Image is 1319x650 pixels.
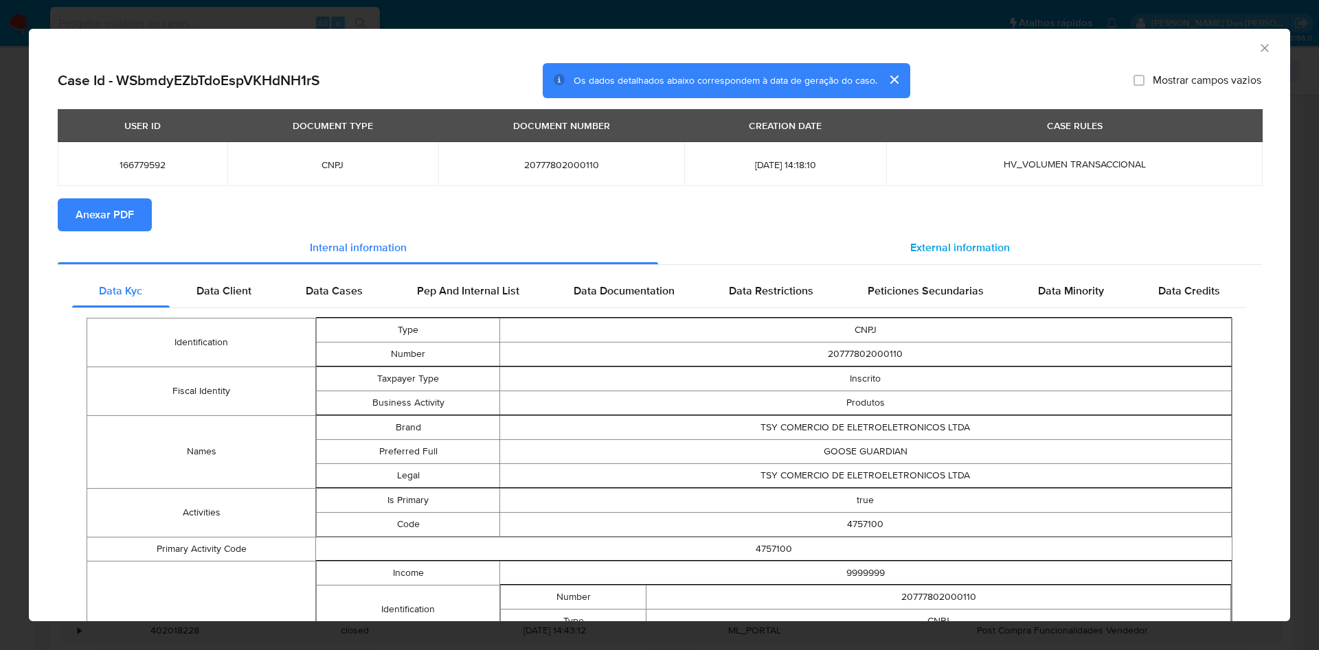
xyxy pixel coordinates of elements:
[729,283,813,299] span: Data Restrictions
[317,512,499,536] td: Code
[317,342,499,366] td: Number
[1153,73,1261,87] span: Mostrar campos vazios
[1039,114,1111,137] div: CASE RULES
[701,159,870,171] span: [DATE] 14:18:10
[499,318,1231,342] td: CNPJ
[877,63,910,96] button: cerrar
[317,561,499,585] td: Income
[499,561,1231,585] td: 9999999
[317,463,499,487] td: Legal
[1004,157,1146,171] span: HV_VOLUMEN TRANSACCIONAL
[87,318,316,367] td: Identification
[1134,75,1145,86] input: Mostrar campos vazios
[87,488,316,537] td: Activities
[72,275,1247,307] div: Detailed internal info
[499,463,1231,487] td: TSY COMERCIO DE ELETROELETRONICOS LTDA
[646,585,1231,609] td: 20777802000110
[58,198,152,231] button: Anexar PDF
[58,71,319,89] h2: Case Id - WSbmdyEZbTdoEspVKHdNH1rS
[505,114,618,137] div: DOCUMENT NUMBER
[317,391,499,415] td: Business Activity
[99,283,142,299] span: Data Kyc
[499,488,1231,512] td: true
[317,415,499,439] td: Brand
[310,240,407,255] span: Internal information
[499,415,1231,439] td: TSY COMERCIO DE ELETROELETRONICOS LTDA
[317,439,499,463] td: Preferred Full
[499,342,1231,366] td: 20777802000110
[1038,283,1104,299] span: Data Minority
[1158,283,1220,299] span: Data Credits
[116,114,169,137] div: USER ID
[499,367,1231,391] td: Inscrito
[317,585,499,634] td: Identification
[58,231,1261,264] div: Detailed info
[417,283,519,299] span: Pep And Internal List
[500,609,646,633] td: Type
[910,240,1010,255] span: External information
[868,283,984,299] span: Peticiones Secundarias
[29,29,1290,621] div: closure-recommendation-modal
[499,391,1231,415] td: Produtos
[76,200,134,230] span: Anexar PDF
[284,114,381,137] div: DOCUMENT TYPE
[87,367,316,415] td: Fiscal Identity
[87,537,316,561] td: Primary Activity Code
[741,114,830,137] div: CREATION DATE
[574,283,675,299] span: Data Documentation
[196,283,251,299] span: Data Client
[306,283,363,299] span: Data Cases
[317,367,499,391] td: Taxpayer Type
[316,537,1232,561] td: 4757100
[87,415,316,488] td: Names
[499,439,1231,463] td: GOOSE GUARDIAN
[455,159,668,171] span: 20777802000110
[1258,41,1270,54] button: Fechar a janela
[500,585,646,609] td: Number
[499,512,1231,536] td: 4757100
[317,488,499,512] td: Is Primary
[574,73,877,87] span: Os dados detalhados abaixo correspondem à data de geração do caso.
[74,159,211,171] span: 166779592
[646,609,1231,633] td: CNPJ
[244,159,422,171] span: CNPJ
[317,318,499,342] td: Type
